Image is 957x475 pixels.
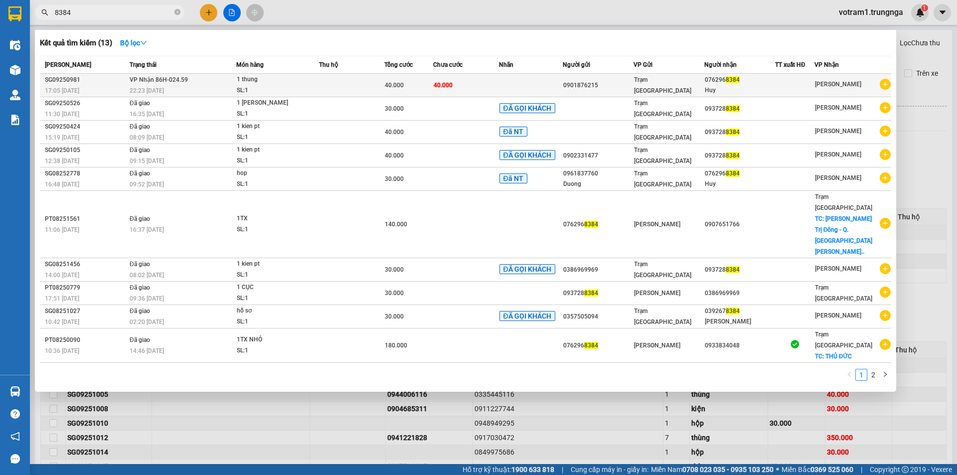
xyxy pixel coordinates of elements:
[726,129,740,136] span: 8384
[45,61,91,68] span: [PERSON_NAME]
[237,293,312,304] div: SL: 1
[705,317,775,327] div: [PERSON_NAME]
[634,76,691,94] span: Trạm [GEOGRAPHIC_DATA]
[45,335,127,345] div: PT08250090
[45,145,127,156] div: SG09250105
[130,61,157,68] span: Trạng thái
[433,61,463,68] span: Chưa cước
[563,80,633,91] div: 0901876215
[45,98,127,109] div: SG09250526
[705,306,775,317] div: 039267
[130,134,164,141] span: 08:09 [DATE]
[45,168,127,179] div: SG08252778
[40,38,112,48] h3: Kết quả tìm kiếm ( 13 )
[45,283,127,293] div: PT08250779
[815,312,861,319] span: [PERSON_NAME]
[815,193,872,211] span: Trạm [GEOGRAPHIC_DATA]
[880,287,891,298] span: plus-circle
[563,151,633,161] div: 0902331477
[237,345,312,356] div: SL: 1
[584,221,598,228] span: 8384
[237,156,312,166] div: SL: 1
[855,369,867,381] li: 1
[237,270,312,281] div: SL: 1
[237,85,312,96] div: SL: 1
[634,61,652,68] span: VP Gửi
[704,61,737,68] span: Người nhận
[705,168,775,179] div: 076296
[45,214,127,224] div: PT08251561
[174,9,180,15] span: close-circle
[130,347,164,354] span: 14:46 [DATE]
[880,149,891,160] span: plus-circle
[563,265,633,275] div: 0386969969
[45,75,127,85] div: SG09250981
[45,318,79,325] span: 10:42 [DATE]
[45,347,79,354] span: 10:36 [DATE]
[385,342,407,349] span: 180.000
[815,174,861,181] span: [PERSON_NAME]
[499,173,527,183] span: Đã NT
[880,79,891,90] span: plus-circle
[815,331,872,349] span: Trạm [GEOGRAPHIC_DATA]
[237,317,312,327] div: SL: 1
[726,308,740,315] span: 8384
[385,82,404,89] span: 40.000
[55,7,172,18] input: Tìm tên, số ĐT hoặc mã đơn
[705,85,775,96] div: Huy
[130,336,150,343] span: Đã giao
[385,266,404,273] span: 30.000
[130,284,150,291] span: Đã giao
[634,342,680,349] span: [PERSON_NAME]
[499,61,513,68] span: Nhãn
[846,371,852,377] span: left
[815,353,852,360] span: TC: THỦ ĐỨC
[385,221,407,228] span: 140.000
[584,290,598,297] span: 8384
[499,127,527,137] span: Đã NT
[705,75,775,85] div: 076296
[879,369,891,381] button: right
[814,61,839,68] span: VP Nhận
[882,371,888,377] span: right
[140,39,147,46] span: down
[45,87,79,94] span: 17:05 [DATE]
[880,102,891,113] span: plus-circle
[130,215,150,222] span: Đã giao
[10,409,20,419] span: question-circle
[45,122,127,132] div: SG09250424
[705,151,775,161] div: 093728
[45,158,79,164] span: 12:38 [DATE]
[634,221,680,228] span: [PERSON_NAME]
[815,284,872,302] span: Trạm [GEOGRAPHIC_DATA]
[237,168,312,179] div: hop
[237,98,312,109] div: 1 [PERSON_NAME]
[45,259,127,270] div: SG08251456
[237,282,312,293] div: 1 CỤC
[237,334,312,345] div: 1TX NHỎ
[10,454,20,464] span: message
[385,313,404,320] span: 30.000
[237,224,312,235] div: SL: 1
[237,306,312,317] div: hồ sơ
[634,147,691,164] span: Trạm [GEOGRAPHIC_DATA]
[45,134,79,141] span: 15:19 [DATE]
[130,158,164,164] span: 09:15 [DATE]
[10,115,20,125] img: solution-icon
[319,61,338,68] span: Thu hộ
[726,152,740,159] span: 8384
[237,121,312,132] div: 1 kien pt
[499,264,555,274] span: ĐÃ GỌI KHÁCH
[41,9,48,16] span: search
[563,219,633,230] div: 076296
[45,306,127,317] div: SG08251027
[563,340,633,351] div: 076296
[434,82,453,89] span: 40.000
[130,87,164,94] span: 22:23 [DATE]
[237,74,312,85] div: 1 thung
[563,168,633,179] div: 0961837760
[705,288,775,299] div: 0386969969
[856,369,867,380] a: 1
[10,40,20,50] img: warehouse-icon
[634,290,680,297] span: [PERSON_NAME]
